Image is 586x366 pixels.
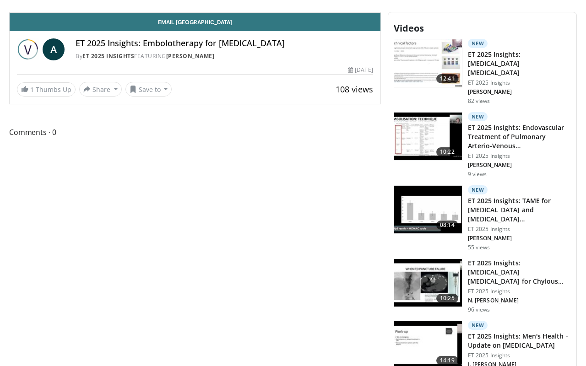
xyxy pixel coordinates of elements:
p: 82 views [468,97,490,105]
button: Share [79,82,122,97]
span: Videos [394,22,424,34]
a: 10:22 New ET 2025 Insights: Endovascular Treatment of Pulmonary Arterio-Venous… ET 2025 Insights ... [394,112,571,178]
a: Email [GEOGRAPHIC_DATA] [10,13,380,31]
img: 33cd2801-64ac-4dd1-9ebd-921b4b0129ec.150x105_q85_crop-smart_upscale.jpg [394,39,462,87]
span: 14:19 [436,356,458,365]
img: cbfe3fbb-46ae-4c02-9932-961c8b5bbadf.150x105_q85_crop-smart_upscale.jpg [394,186,462,233]
p: N. [PERSON_NAME] [468,297,571,304]
button: Save to [125,82,172,97]
a: A [43,38,65,60]
a: 12:41 New ET 2025 Insights: [MEDICAL_DATA] [MEDICAL_DATA] ET 2025 Insights [PERSON_NAME] 82 views [394,39,571,105]
span: 1 [30,85,34,94]
div: [DATE] [348,66,373,74]
p: ET 2025 Insights [468,288,571,295]
p: ET 2025 Insights [468,79,571,86]
h3: ET 2025 Insights: TAME for [MEDICAL_DATA] and [MEDICAL_DATA]… [468,196,571,224]
p: [PERSON_NAME] [468,235,571,242]
p: New [468,39,488,48]
p: [PERSON_NAME] [468,88,571,96]
p: ET 2025 Insights [468,226,571,233]
span: Comments 0 [9,126,381,138]
span: 10:25 [436,294,458,303]
img: ab11c505-e953-4c62-ae7c-38b7a8adadc2.150x105_q85_crop-smart_upscale.jpg [394,259,462,307]
p: New [468,112,488,121]
a: 10:25 ET 2025 Insights: [MEDICAL_DATA] [MEDICAL_DATA] for Chylous Leakage ET 2025 Insights N. [PE... [394,258,571,313]
h3: ET 2025 Insights: Men's Health - Update on [MEDICAL_DATA] [468,332,571,350]
span: 108 views [336,84,373,95]
p: ET 2025 Insights [468,152,571,160]
img: ET 2025 Insights [17,38,39,60]
a: [PERSON_NAME] [166,52,215,60]
p: New [468,185,488,194]
p: ET 2025 Insights [468,352,571,359]
a: 08:14 New ET 2025 Insights: TAME for [MEDICAL_DATA] and [MEDICAL_DATA]… ET 2025 Insights [PERSON_... [394,185,571,251]
p: [PERSON_NAME] [468,161,571,169]
h3: ET 2025 Insights: Endovascular Treatment of Pulmonary Arterio-Venous… [468,123,571,151]
p: 9 views [468,171,487,178]
span: 10:22 [436,147,458,156]
video-js: Video Player [10,12,380,13]
h3: ET 2025 Insights: [MEDICAL_DATA] [MEDICAL_DATA] for Chylous Leakage [468,258,571,286]
h3: ET 2025 Insights: [MEDICAL_DATA] [MEDICAL_DATA] [468,50,571,77]
img: 38cc60bf-8949-4068-964a-3829a1259f09.150x105_q85_crop-smart_upscale.jpg [394,113,462,160]
div: By FEATURING [76,52,373,60]
p: New [468,321,488,330]
p: 55 views [468,244,490,251]
p: 96 views [468,306,490,313]
span: 12:41 [436,74,458,83]
span: 08:14 [436,221,458,230]
a: ET 2025 Insights [82,52,134,60]
h4: ET 2025 Insights: Embolotherapy for [MEDICAL_DATA] [76,38,373,48]
a: 1 Thumbs Up [17,82,76,97]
